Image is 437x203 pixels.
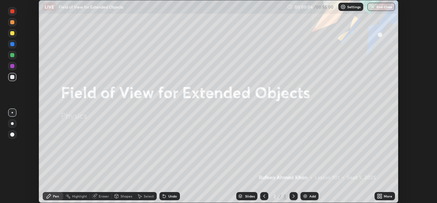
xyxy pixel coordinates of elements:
[279,194,281,198] div: /
[302,193,308,199] img: add-slide-button
[271,194,278,198] div: 2
[168,194,177,198] div: Undo
[309,194,316,198] div: Add
[370,4,375,10] img: end-class-cross
[384,194,392,198] div: More
[245,194,255,198] div: Slides
[347,5,361,9] p: Settings
[367,3,395,11] button: End Class
[72,194,87,198] div: Highlight
[283,193,287,199] div: 2
[45,4,54,10] p: LIVE
[121,194,132,198] div: Shapes
[59,4,123,10] p: Field of View for Extended Objects
[144,194,154,198] div: Select
[99,194,109,198] div: Eraser
[53,194,59,198] div: Pen
[340,4,346,10] img: class-settings-icons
